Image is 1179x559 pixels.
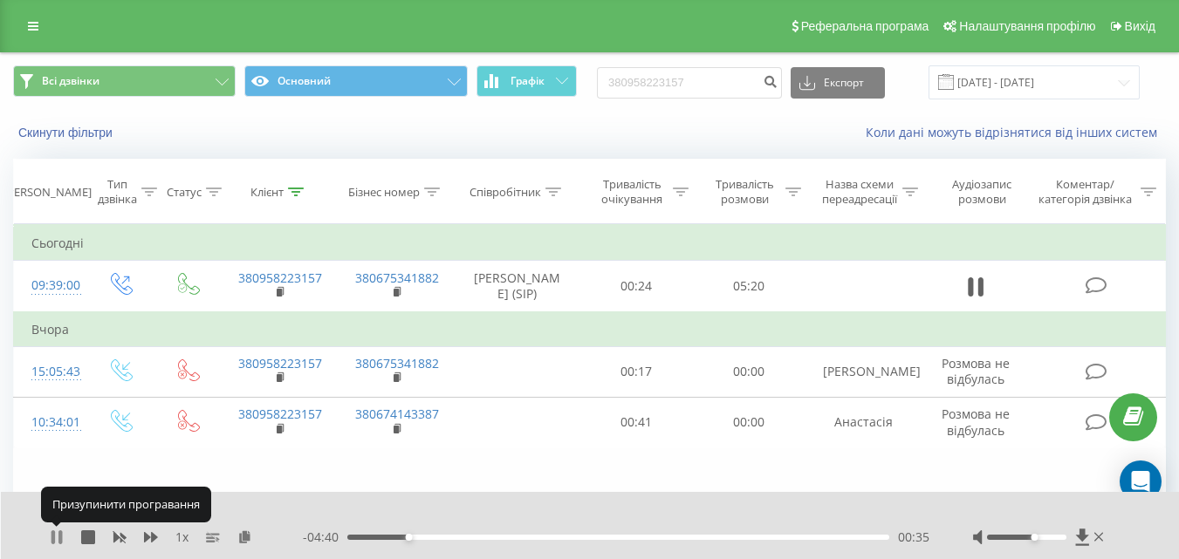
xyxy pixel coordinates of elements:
[250,185,284,200] div: Клієнт
[693,346,805,397] td: 00:00
[31,406,68,440] div: 10:34:01
[14,312,1166,347] td: Вчора
[580,397,693,447] td: 00:41
[244,65,467,97] button: Основний
[866,124,1166,140] a: Коли дані можуть відрізнятися вiд інших систем
[167,185,202,200] div: Статус
[175,528,189,546] span: 1 x
[355,269,439,286] a: 380675341882
[511,75,545,87] span: Графік
[821,177,898,207] div: Назва схеми переадресації
[42,74,99,88] span: Всі дзвінки
[1120,460,1162,502] div: Open Intercom Messenger
[3,185,92,200] div: [PERSON_NAME]
[406,534,413,541] div: Accessibility label
[355,406,439,422] a: 380674143387
[938,177,1026,207] div: Аудіозапис розмови
[476,65,577,97] button: Графік
[942,406,1010,438] span: Розмова не відбулась
[959,19,1095,33] span: Налаштування профілю
[791,67,885,99] button: Експорт
[596,177,668,207] div: Тривалість очікування
[238,406,322,422] a: 380958223157
[470,185,541,200] div: Співробітник
[580,346,693,397] td: 00:17
[31,355,68,389] div: 15:05:43
[942,355,1010,387] span: Розмова не відбулась
[13,65,236,97] button: Всі дзвінки
[693,397,805,447] td: 00:00
[238,269,322,286] a: 380958223157
[898,528,929,546] span: 00:35
[41,487,211,522] div: Призупинити програвання
[355,355,439,372] a: 380675341882
[709,177,781,207] div: Тривалість розмови
[1034,177,1136,207] div: Коментар/категорія дзвінка
[580,261,693,312] td: 00:24
[455,261,580,312] td: [PERSON_NAME] (SIP)
[303,528,347,546] span: - 04:40
[348,185,420,200] div: Бізнес номер
[805,346,922,397] td: [PERSON_NAME]
[13,125,121,140] button: Скинути фільтри
[1031,534,1038,541] div: Accessibility label
[98,177,137,207] div: Тип дзвінка
[1125,19,1155,33] span: Вихід
[597,67,782,99] input: Пошук за номером
[238,355,322,372] a: 380958223157
[801,19,929,33] span: Реферальна програма
[693,261,805,312] td: 05:20
[14,226,1166,261] td: Сьогодні
[805,397,922,447] td: Анастасія
[31,269,68,303] div: 09:39:00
